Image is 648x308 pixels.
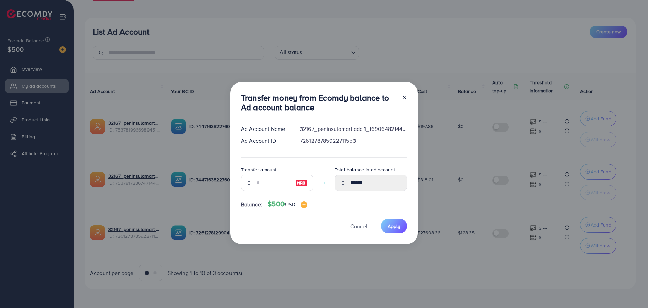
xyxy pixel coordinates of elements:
div: 7261278785922711553 [295,137,412,145]
div: 32167_peninsulamart adc 1_1690648214482 [295,125,412,133]
img: image [295,179,307,187]
label: Transfer amount [241,166,276,173]
h3: Transfer money from Ecomdy balance to Ad account balance [241,93,396,113]
button: Apply [381,219,407,233]
iframe: Chat [619,278,643,303]
span: Cancel [350,222,367,230]
img: image [301,201,307,208]
div: Ad Account Name [236,125,295,133]
span: USD [285,200,295,208]
span: Balance: [241,200,262,208]
span: Apply [388,223,400,230]
button: Cancel [342,219,376,233]
h4: $500 [268,200,307,208]
label: Total balance in ad account [335,166,395,173]
div: Ad Account ID [236,137,295,145]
